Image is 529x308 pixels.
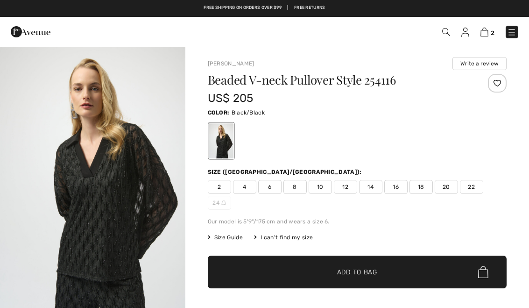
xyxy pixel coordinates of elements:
span: Size Guide [208,233,243,242]
a: Free Returns [294,5,325,11]
div: I can't find my size [254,233,313,242]
span: 18 [409,180,433,194]
div: Our model is 5'9"/175 cm and wears a size 6. [208,217,507,226]
img: 1ère Avenue [11,22,50,41]
img: Menu [507,28,516,37]
button: Add to Bag [208,256,507,288]
a: [PERSON_NAME] [208,60,254,67]
a: Free shipping on orders over $99 [204,5,282,11]
span: 6 [258,180,282,194]
a: 2 [480,26,494,37]
img: Bag.svg [478,266,488,278]
img: Shopping Bag [480,28,488,36]
span: 16 [384,180,408,194]
span: 14 [359,180,382,194]
div: Size ([GEOGRAPHIC_DATA]/[GEOGRAPHIC_DATA]): [208,168,364,176]
span: Color: [208,109,230,116]
span: 24 [208,196,231,210]
span: 2 [491,29,494,36]
img: ring-m.svg [221,201,226,205]
h1: Beaded V-neck Pullover Style 254116 [208,74,457,86]
img: My Info [461,28,469,37]
span: 10 [309,180,332,194]
span: 8 [283,180,307,194]
a: 1ère Avenue [11,27,50,36]
span: 2 [208,180,231,194]
span: US$ 205 [208,92,254,105]
span: 4 [233,180,256,194]
span: | [287,5,288,11]
button: Write a review [452,57,507,70]
span: 20 [435,180,458,194]
span: Add to Bag [337,267,377,277]
span: Black/Black [232,109,265,116]
span: 22 [460,180,483,194]
span: 12 [334,180,357,194]
div: Black/Black [209,123,233,158]
img: Search [442,28,450,36]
